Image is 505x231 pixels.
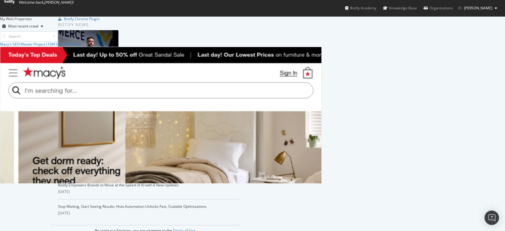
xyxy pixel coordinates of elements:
div: Open Intercom Messenger [484,210,499,225]
div: Botify Academy [345,5,376,11]
div: [DATE] [58,210,240,216]
span: aj benjumea [464,5,492,11]
div: Knowledge Base [383,5,417,11]
img: AI Is Your New Customer: How to Win the Visibility Battle in a ChatGPT World [58,30,118,70]
div: Pro [81,42,88,47]
div: Most recent crawl [8,24,38,28]
button: [PERSON_NAME] [453,3,502,13]
a: Botify Empowers Brands to Move at the Speed of AI with 6 New Updates [58,182,179,188]
div: Botify Chrome Plugin [64,16,99,21]
div: Organizations [423,5,453,11]
div: [DATE] [58,189,240,195]
a: Botify Chrome Plugin [58,16,99,21]
a: Stop Waiting, Start Seeing Results: How Automation Unlocks Fast, Scalable Optimizations [58,204,207,209]
div: Botify news [58,21,240,28]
